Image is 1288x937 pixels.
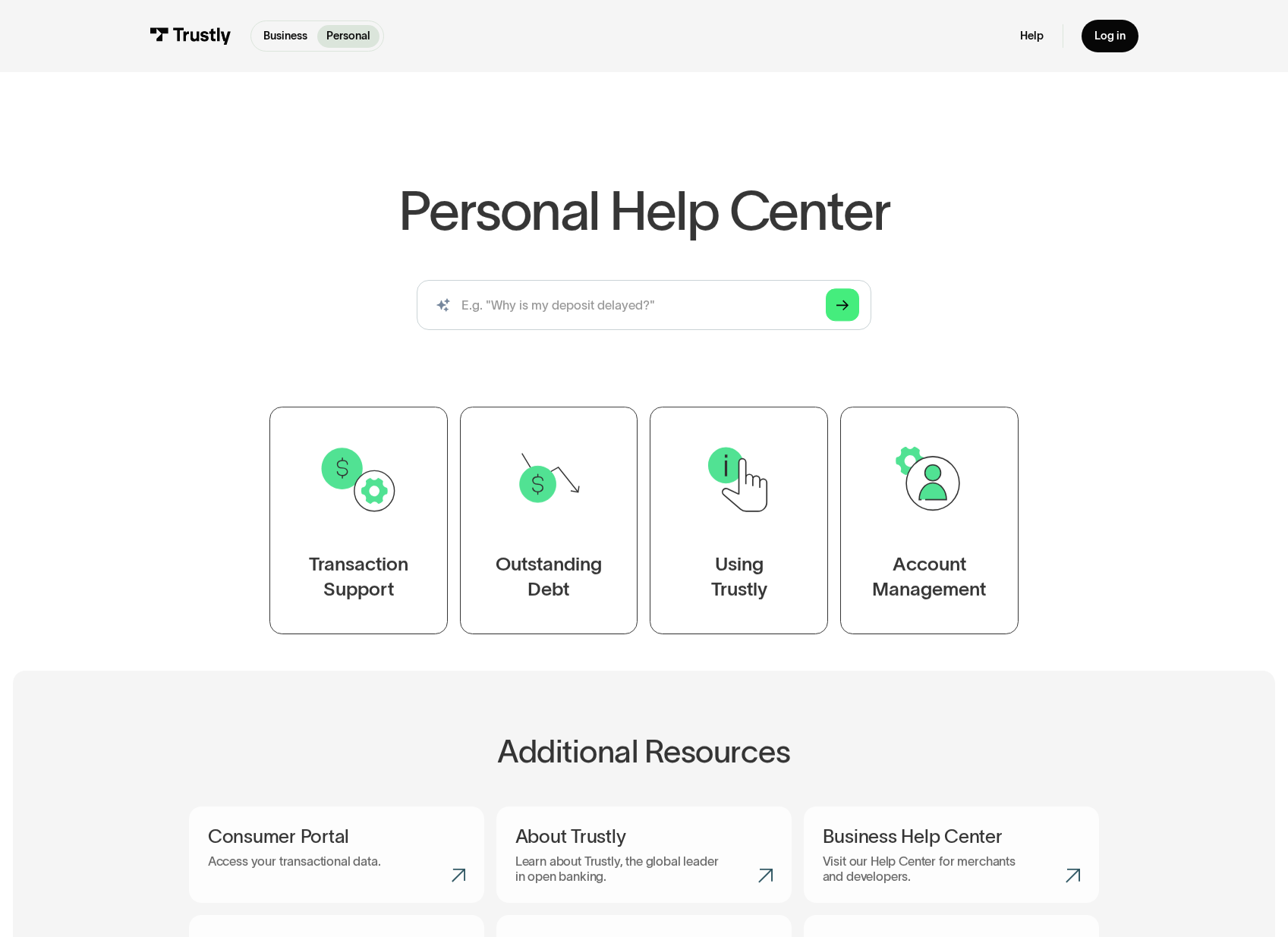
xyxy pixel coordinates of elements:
p: Access your transactional data. [208,854,381,869]
p: Visit our Help Center for merchants and developers. [823,854,1028,885]
p: Learn about Trustly, the global leader in open banking. [515,854,720,885]
a: OutstandingDebt [460,407,638,634]
a: Business [254,25,317,48]
h1: Personal Help Center [398,183,890,237]
a: Log in [1082,20,1138,53]
a: TransactionSupport [269,407,448,634]
a: Help [1020,29,1044,43]
h3: Business Help Center [823,825,1080,848]
h2: Additional Resources [189,734,1099,769]
a: Business Help CenterVisit our Help Center for merchants and developers. [804,807,1099,903]
h3: Consumer Portal [208,825,465,848]
p: Business [263,28,307,45]
div: Outstanding Debt [496,552,602,602]
a: UsingTrustly [650,407,828,634]
p: Personal [326,28,370,45]
h3: About Trustly [515,825,773,848]
a: Personal [317,25,380,48]
div: Using Trustly [711,552,767,602]
input: search [417,280,871,330]
a: About TrustlyLearn about Trustly, the global leader in open banking. [496,807,792,903]
img: Trustly Logo [150,27,231,45]
a: Consumer PortalAccess your transactional data. [189,807,484,903]
div: Log in [1094,29,1126,43]
div: Account Management [872,552,986,602]
div: Transaction Support [309,552,408,602]
a: AccountManagement [840,407,1019,634]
